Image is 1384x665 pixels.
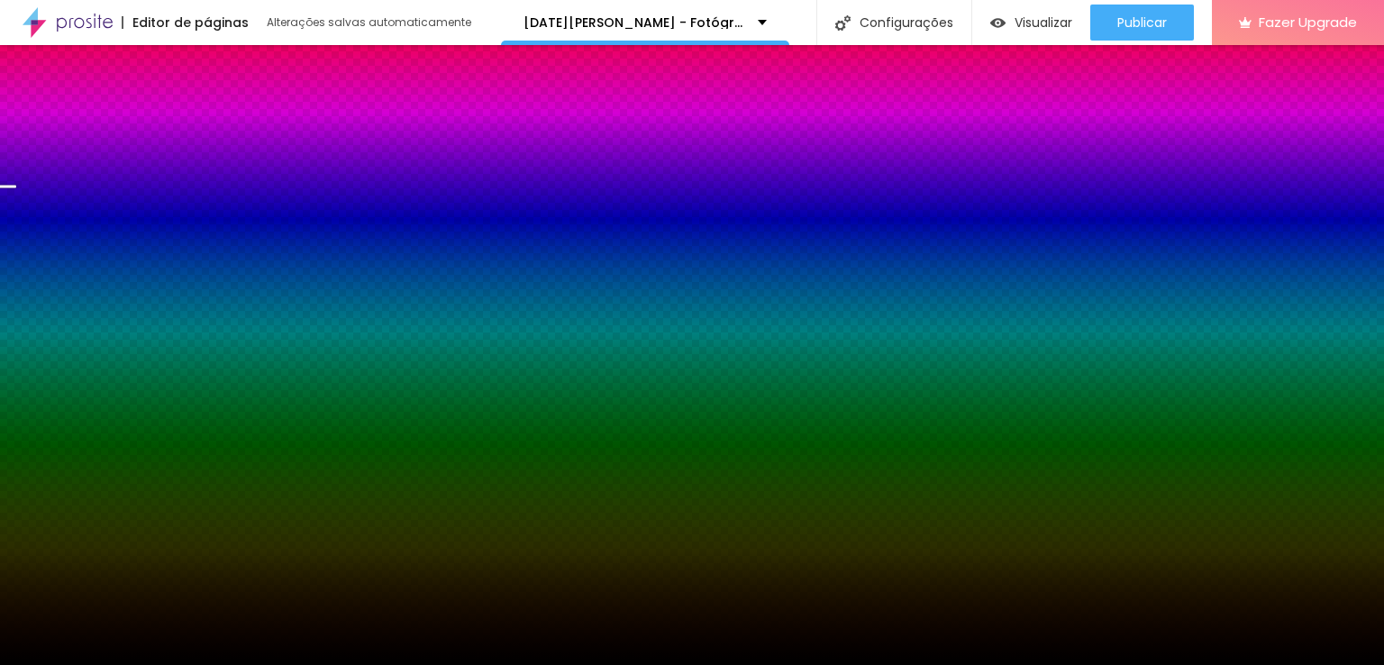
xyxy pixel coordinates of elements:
p: [DATE][PERSON_NAME] - Fotógrafa [PERSON_NAME] [524,16,744,29]
button: Publicar [1090,5,1194,41]
div: Editor de páginas [122,16,249,29]
img: Icone [835,15,851,31]
button: Visualizar [972,5,1090,41]
span: Fazer Upgrade [1259,14,1357,30]
span: Visualizar [1015,15,1072,30]
div: Alterações salvas automaticamente [267,17,474,28]
img: view-1.svg [990,15,1006,31]
span: Publicar [1117,15,1167,30]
